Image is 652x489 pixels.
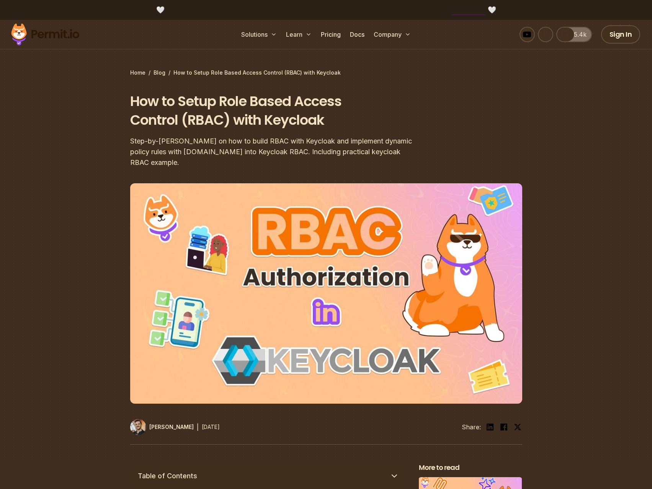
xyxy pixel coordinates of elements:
button: Company [371,27,414,42]
a: Pricing [318,27,344,42]
a: Docs [347,27,368,42]
a: 5.4k [556,27,592,42]
p: [PERSON_NAME] [149,423,194,431]
img: How to Setup Role Based Access Control (RBAC) with Keycloak [130,183,522,404]
h2: More to read [419,463,522,473]
a: [PERSON_NAME] [130,419,194,435]
span: 5.4k [569,30,587,39]
button: Table of Contents [130,463,407,489]
div: 🤍 🤍 [18,5,634,15]
img: linkedin [485,422,495,432]
img: facebook [499,422,508,432]
a: Try it here [451,5,486,15]
div: | [197,422,199,432]
time: [DATE] [202,424,220,430]
span: Table of Contents [138,471,197,481]
span: [DOMAIN_NAME] - Permit's New Platform for Enterprise-Grade AI Agent Security | [167,5,486,15]
div: Step-by-[PERSON_NAME] on how to build RBAC with Keycloak and implement dynamic policy rules with ... [130,136,424,168]
img: twitter [514,423,521,431]
a: Home [130,69,145,77]
button: Solutions [238,27,280,42]
li: Share: [462,422,481,432]
button: Learn [283,27,315,42]
a: Sign In [601,25,641,44]
h1: How to Setup Role Based Access Control (RBAC) with Keycloak [130,92,424,130]
div: / / [130,69,522,77]
a: Blog [154,69,165,77]
img: Daniel Bass [130,419,146,435]
img: Permit logo [8,21,83,47]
